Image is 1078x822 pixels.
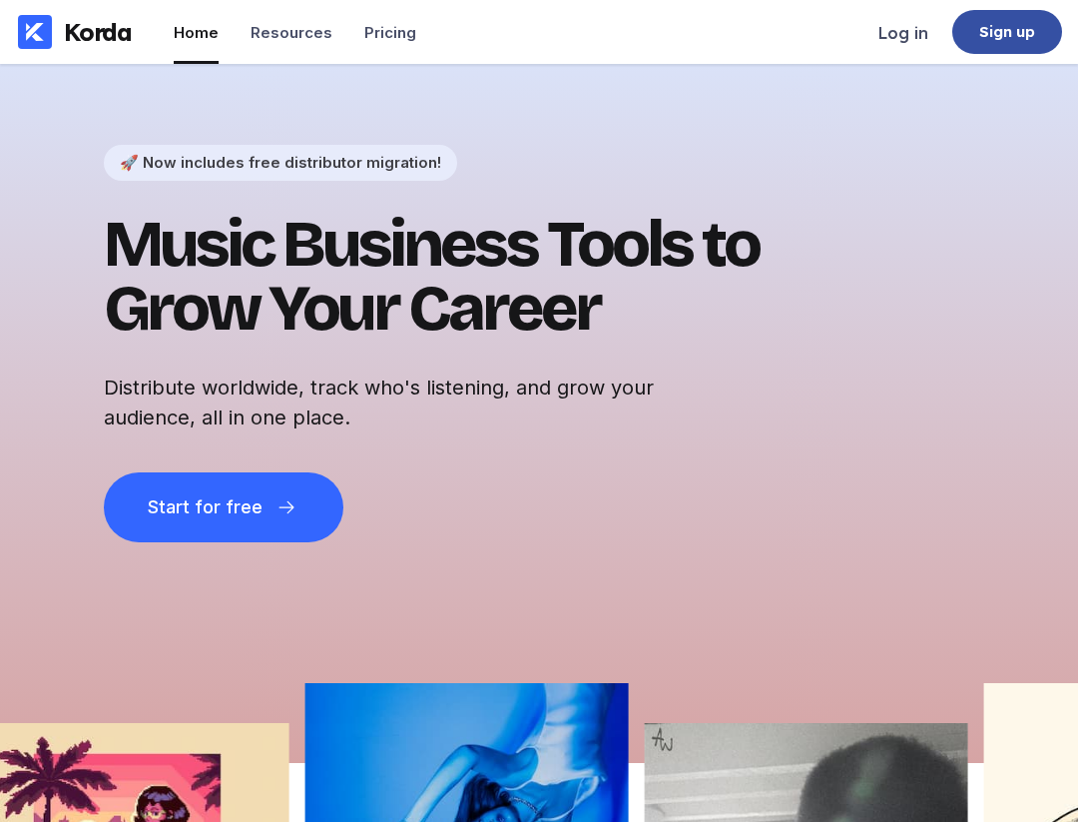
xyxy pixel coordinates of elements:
a: Sign up [952,10,1062,54]
h1: Music Business Tools to Grow Your Career [104,213,822,341]
div: 🚀 Now includes free distributor migration! [120,153,441,172]
button: Start for free [104,472,343,542]
div: Log in [878,23,928,43]
div: Korda [64,17,132,47]
div: Pricing [364,23,416,42]
h2: Distribute worldwide, track who's listening, and grow your audience, all in one place. [104,373,743,432]
div: Start for free [148,497,262,517]
div: Sign up [979,22,1036,42]
div: Resources [251,23,332,42]
div: Home [174,23,219,42]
